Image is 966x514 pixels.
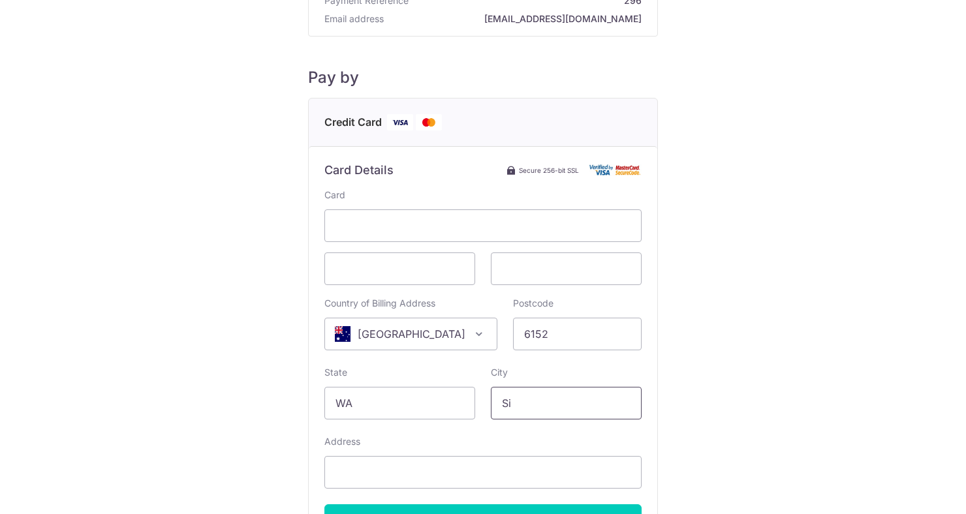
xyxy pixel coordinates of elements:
[324,12,384,25] span: Email address
[513,297,553,310] label: Postcode
[324,297,435,310] label: Country of Billing Address
[324,114,382,130] span: Credit Card
[589,164,642,175] img: Card secure
[335,218,631,234] iframe: Secure card number input frame
[324,366,347,379] label: State
[324,189,345,202] label: Card
[308,68,658,87] h5: Pay by
[389,12,642,25] strong: [EMAIL_ADDRESS][DOMAIN_NAME]
[325,318,497,350] span: Australia
[519,165,579,175] span: Secure 256-bit SSL
[335,261,464,277] iframe: Secure card expiration date input frame
[491,366,508,379] label: City
[324,435,360,448] label: Address
[387,114,413,130] img: Visa
[502,261,631,277] iframe: Secure card security code input frame
[324,318,497,350] span: Australia
[324,162,394,178] h6: Card Details
[416,114,442,130] img: Mastercard
[513,318,642,350] input: Example 123456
